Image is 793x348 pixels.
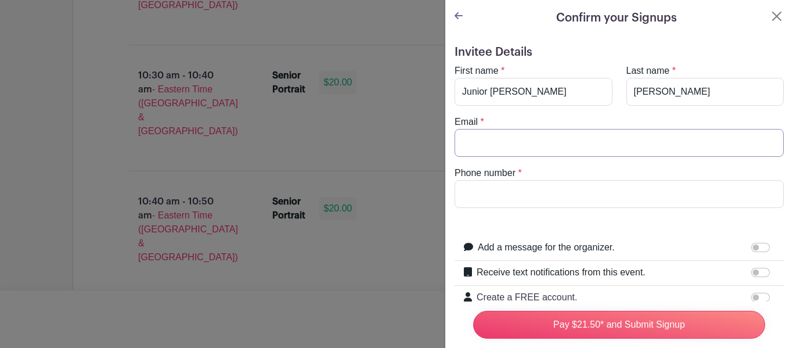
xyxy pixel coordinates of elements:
[473,311,765,339] input: Pay $21.50* and Submit Signup
[770,9,784,23] button: Close
[455,45,784,59] h5: Invitee Details
[478,241,615,254] label: Add a message for the organizer.
[455,166,516,180] label: Phone number
[626,64,670,78] label: Last name
[455,115,478,129] label: Email
[477,266,646,279] label: Receive text notifications from this event.
[477,290,749,304] p: Create a FREE account.
[556,9,677,27] h5: Confirm your Signups
[455,64,499,78] label: First name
